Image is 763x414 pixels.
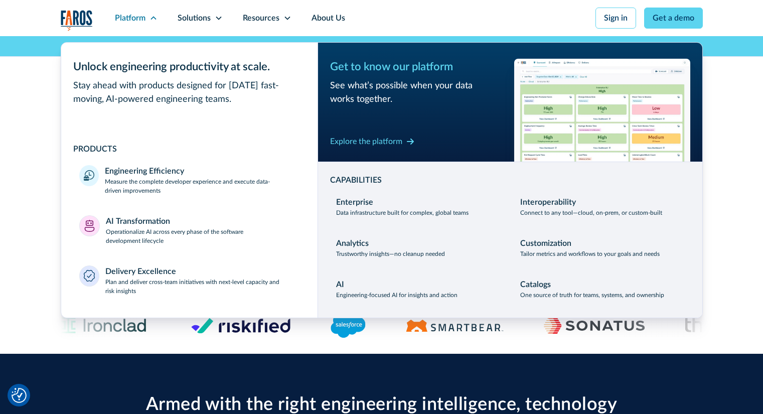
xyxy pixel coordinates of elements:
[514,190,690,223] a: InteroperabilityConnect to any tool—cloud, on-prem, or custom-built
[406,320,504,332] img: Logo of the software testing platform SmartBear.
[644,8,703,29] a: Get a demo
[61,10,93,31] img: Logo of the analytics and reporting company Faros.
[520,237,571,249] div: Customization
[73,143,306,155] div: PRODUCTS
[336,237,369,249] div: Analytics
[595,8,636,29] a: Sign in
[73,259,306,302] a: Delivery ExcellencePlan and deliver cross-team initiatives with next-level capacity and risk insi...
[514,272,690,306] a: CatalogsOne source of truth for teams, systems, and ownership
[520,279,551,291] div: Catalogs
[330,272,506,306] a: AIEngineering-focused AI for insights and action
[514,59,690,162] img: Workflow productivity trends heatmap chart
[105,177,299,195] p: Measure the complete developer experience and execute data-driven improvements
[336,279,344,291] div: AI
[520,291,664,300] p: One source of truth for teams, systems, and ownership
[12,388,27,403] img: Revisit consent button
[106,215,170,227] div: AI Transformation
[191,318,290,334] img: Logo of the risk management platform Riskified.
[336,291,457,300] p: Engineering-focused AI for insights and action
[336,208,469,217] p: Data infrastructure built for complex, global teams
[520,249,660,258] p: Tailor metrics and workflows to your goals and needs
[330,231,506,264] a: AnalyticsTrustworthy insights—no cleanup needed
[178,12,211,24] div: Solutions
[105,265,176,278] div: Delivery Excellence
[520,196,576,208] div: Interoperability
[514,231,690,264] a: CustomizationTailor metrics and workflows to your goals and needs
[61,36,703,318] nav: Platform
[544,318,645,334] img: Sonatus Logo
[56,314,151,338] img: Ironclad Logo
[330,135,402,148] div: Explore the platform
[330,79,506,106] div: See what’s possible when your data works together.
[73,79,306,106] div: Stay ahead with products designed for [DATE] fast-moving, AI-powered engineering teams.
[520,208,662,217] p: Connect to any tool—cloud, on-prem, or custom-built
[330,59,506,75] div: Get to know our platform
[243,12,279,24] div: Resources
[330,190,506,223] a: EnterpriseData infrastructure built for complex, global teams
[12,388,27,403] button: Cookie Settings
[61,10,93,31] a: home
[73,159,306,201] a: Engineering EfficiencyMeasure the complete developer experience and execute data-driven improvements
[115,12,145,24] div: Platform
[106,227,299,245] p: Operationalize AI across every phase of the software development lifecycle
[105,165,184,177] div: Engineering Efficiency
[336,196,373,208] div: Enterprise
[73,209,306,251] a: AI TransformationOperationalize AI across every phase of the software development lifecycle
[336,249,445,258] p: Trustworthy insights—no cleanup needed
[330,133,414,150] a: Explore the platform
[105,278,299,296] p: Plan and deliver cross-team initiatives with next-level capacity and risk insights
[331,314,365,338] img: Logo of the CRM platform Salesforce.
[73,59,306,75] div: Unlock engineering productivity at scale.
[330,174,690,186] div: CAPABILITIES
